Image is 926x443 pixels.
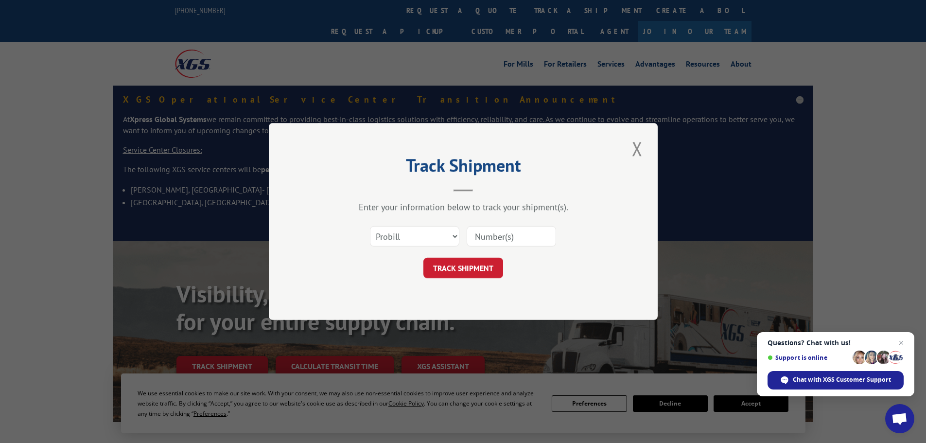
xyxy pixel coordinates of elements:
[423,258,503,278] button: TRACK SHIPMENT
[768,371,904,390] span: Chat with XGS Customer Support
[793,375,891,384] span: Chat with XGS Customer Support
[317,159,609,177] h2: Track Shipment
[768,354,849,361] span: Support is online
[629,135,646,162] button: Close modal
[885,404,914,433] a: Open chat
[768,339,904,347] span: Questions? Chat with us!
[467,226,556,247] input: Number(s)
[317,201,609,213] div: Enter your information below to track your shipment(s).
